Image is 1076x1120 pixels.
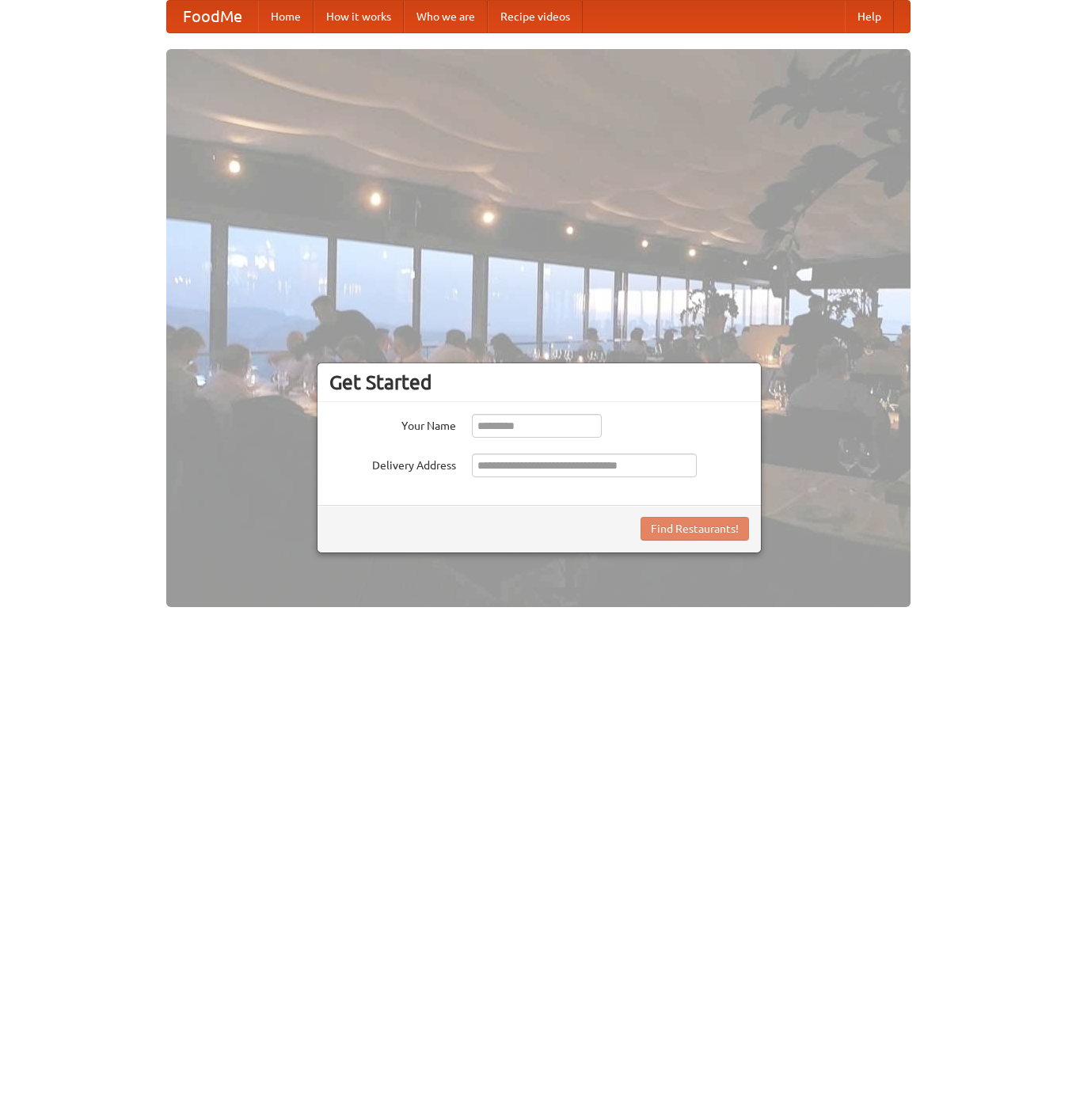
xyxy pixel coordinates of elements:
[488,1,583,32] a: Recipe videos
[258,1,314,32] a: Home
[314,1,404,32] a: How it works
[329,454,456,473] label: Delivery Address
[845,1,894,32] a: Help
[167,1,258,32] a: FoodMe
[329,414,456,434] label: Your Name
[329,370,749,394] h3: Get Started
[404,1,488,32] a: Who we are
[641,517,749,541] button: Find Restaurants!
